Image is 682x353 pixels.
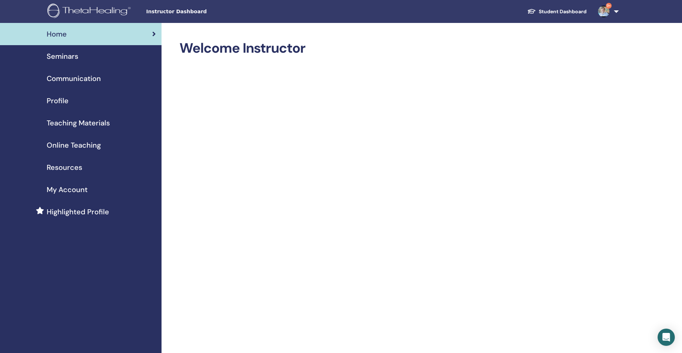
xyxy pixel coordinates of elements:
[47,118,110,128] span: Teaching Materials
[47,73,101,84] span: Communication
[47,206,109,217] span: Highlighted Profile
[658,329,675,346] div: Open Intercom Messenger
[47,162,82,173] span: Resources
[522,5,592,18] a: Student Dashboard
[47,140,101,151] span: Online Teaching
[598,6,609,17] img: default.jpg
[47,95,69,106] span: Profile
[47,184,88,195] span: My Account
[47,4,133,20] img: logo.png
[146,8,254,15] span: Instructor Dashboard
[527,8,536,14] img: graduation-cap-white.svg
[47,51,78,62] span: Seminars
[606,3,612,9] span: 9+
[179,40,608,57] h2: Welcome Instructor
[47,29,67,39] span: Home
